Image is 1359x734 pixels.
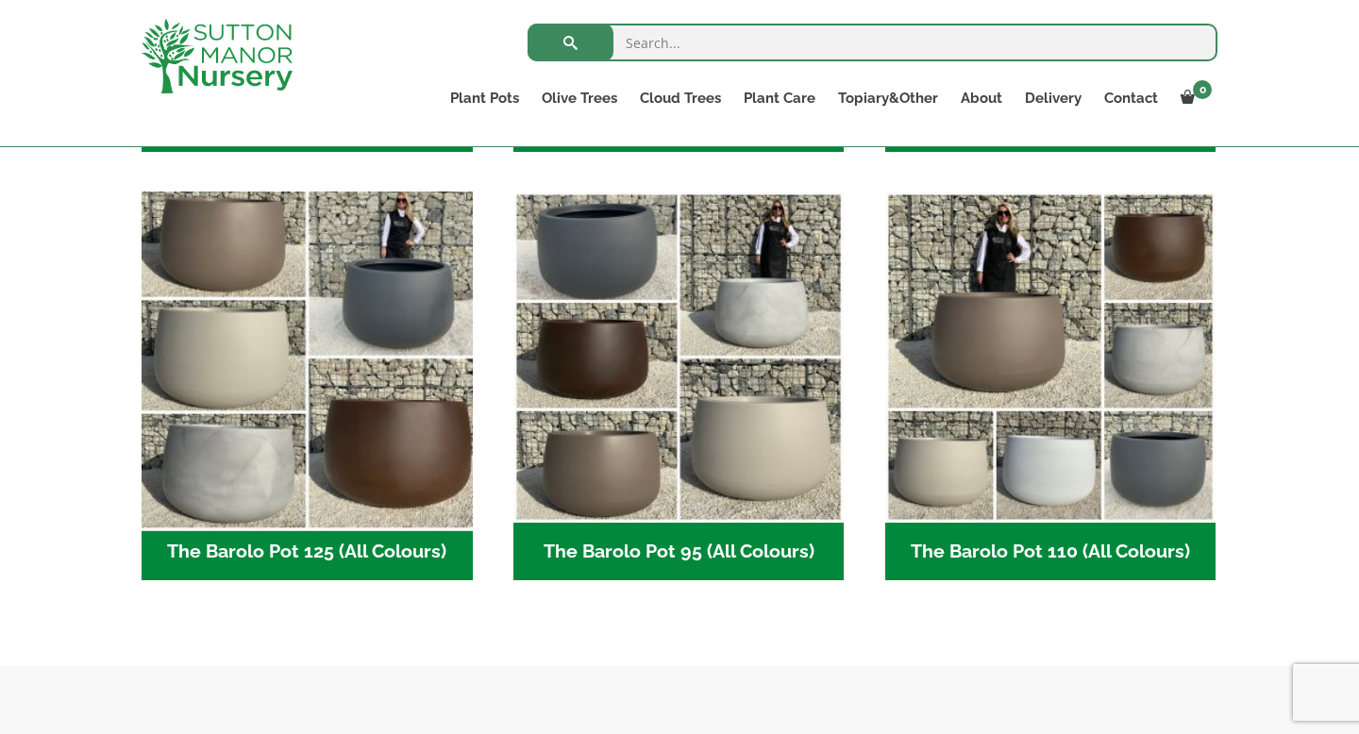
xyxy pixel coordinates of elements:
[530,85,629,111] a: Olive Trees
[1014,85,1093,111] a: Delivery
[1193,80,1212,99] span: 0
[885,523,1216,581] h2: The Barolo Pot 110 (All Colours)
[827,85,949,111] a: Topiary&Other
[1169,85,1217,111] a: 0
[439,85,530,111] a: Plant Pots
[142,19,293,93] img: logo
[528,24,1217,61] input: Search...
[629,85,732,111] a: Cloud Trees
[133,184,480,531] img: The Barolo Pot 125 (All Colours)
[885,192,1216,580] a: Visit product category The Barolo Pot 110 (All Colours)
[142,523,473,581] h2: The Barolo Pot 125 (All Colours)
[513,192,845,580] a: Visit product category The Barolo Pot 95 (All Colours)
[885,192,1216,523] img: The Barolo Pot 110 (All Colours)
[142,192,473,580] a: Visit product category The Barolo Pot 125 (All Colours)
[1093,85,1169,111] a: Contact
[513,192,845,523] img: The Barolo Pot 95 (All Colours)
[732,85,827,111] a: Plant Care
[949,85,1014,111] a: About
[513,523,845,581] h2: The Barolo Pot 95 (All Colours)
